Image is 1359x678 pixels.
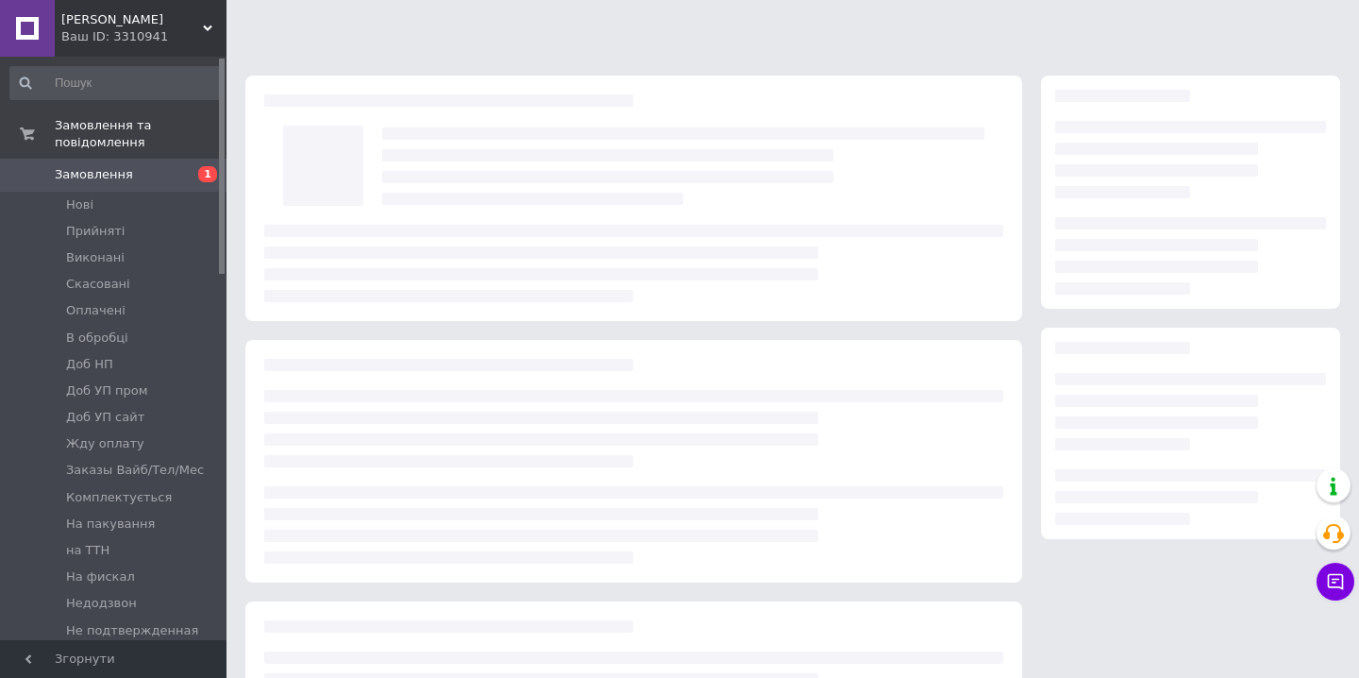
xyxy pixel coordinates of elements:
span: Жду оплату [66,435,144,452]
span: Не подтвержденная оплата [66,622,221,656]
div: Ваш ID: 3310941 [61,28,226,45]
button: Чат з покупцем [1317,563,1354,601]
span: Замовлення та повідомлення [55,117,226,151]
span: Оплачені [66,302,126,319]
span: Нові [66,196,93,213]
span: Недодзвон [66,595,137,612]
span: Виконані [66,249,125,266]
span: на ТТН [66,542,109,559]
input: Пошук [9,66,223,100]
span: На фискал [66,568,135,585]
span: Замовлення [55,166,133,183]
span: Доб УП сайт [66,409,144,426]
span: На пакування [66,516,155,533]
span: Доб НП [66,356,113,373]
span: Заказы Вайб/Тел/Мес [66,462,204,479]
span: В обробці [66,330,128,347]
span: Доб УП пром [66,382,148,399]
span: Комплектується [66,489,172,506]
span: Мед Поштою [61,11,203,28]
span: Прийняті [66,223,125,240]
span: 1 [198,166,217,182]
span: Скасовані [66,276,130,293]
